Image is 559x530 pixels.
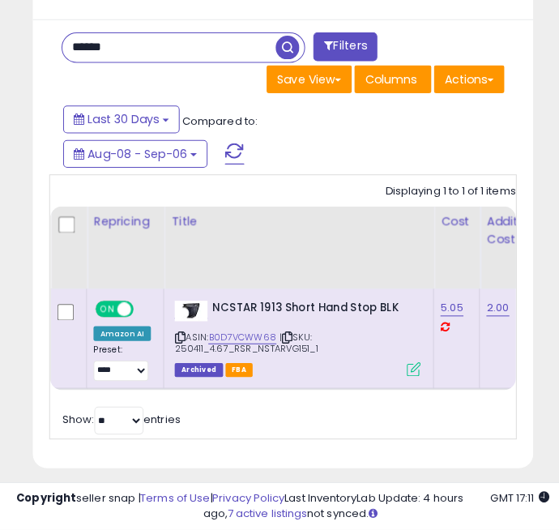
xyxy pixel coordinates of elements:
[309,39,373,67] button: Filters
[169,217,421,234] div: Title
[361,77,412,93] span: Columns
[62,413,178,429] span: Show: entries
[92,347,149,383] div: Preset:
[173,333,314,357] span: | SKU: 250411_4.67_RSR_NSTARVG151_1
[480,217,540,251] div: Additional Cost
[92,329,149,344] div: Amazon AI
[16,491,75,506] strong: Copyright
[223,365,250,379] span: FBA
[87,117,157,133] span: Last 30 Days
[173,304,416,377] div: ASIN:
[92,217,155,234] div: Repricing
[173,365,220,379] span: Listings that have been deleted from Seller Central
[210,491,281,506] a: Privacy Policy
[180,118,254,134] span: Compared to:
[435,217,467,234] div: Cost
[263,71,348,99] button: Save View
[62,111,177,139] button: Last 30 Days
[62,145,205,173] button: Aug-08 - Sep-06
[130,306,156,319] span: OFF
[96,306,116,319] span: ON
[435,303,458,319] a: 5.05
[16,492,281,507] div: seller snap | |
[480,303,503,319] a: 2.00
[139,491,207,506] a: Terms of Use
[350,71,426,99] button: Columns
[173,304,205,324] img: 21v8GZqKcdL._SL40_.jpg
[484,491,543,506] span: 2025-10-7 17:11 GMT
[209,304,406,323] b: NCSTAR 1913 Short Hand Stop BLK
[225,506,304,521] a: 7 active listings
[87,151,185,167] span: Aug-08 - Sep-06
[201,492,544,522] div: Last InventoryLab Update: 4 hours ago, not synced.
[429,71,498,99] button: Actions
[381,188,510,203] div: Displaying 1 to 1 of 1 items
[206,333,273,347] a: B0D7VCWW68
